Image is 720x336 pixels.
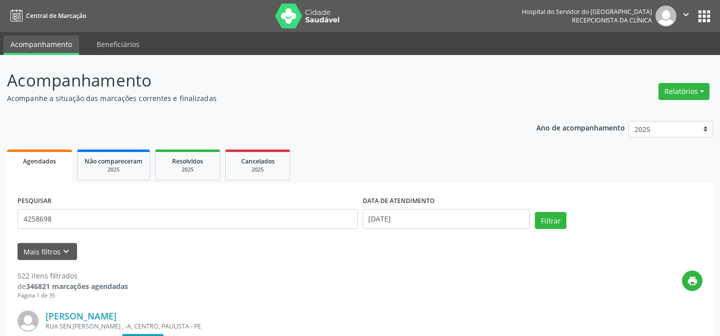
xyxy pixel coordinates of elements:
img: img [655,5,676,26]
p: Acompanhamento [7,68,501,93]
p: Acompanhe a situação das marcações correntes e finalizadas [7,93,501,103]
button: Filtrar [535,212,566,229]
span: Não compareceram [85,157,143,165]
div: 2025 [85,166,143,173]
button:  [676,5,695,26]
input: Nome, código do beneficiário ou CPF [18,209,358,229]
div: Página 1 de 35 [18,291,128,300]
span: Cancelados [241,157,275,165]
div: de [18,281,128,291]
i: print [687,275,698,286]
div: 2025 [233,166,283,173]
button: Relatórios [658,83,709,100]
img: img [18,310,39,331]
div: Hospital do Servidor do [GEOGRAPHIC_DATA] [522,7,652,16]
div: RUA SEN.[PERSON_NAME] , -A, CENTRO, PAULISTA - PE [46,322,552,330]
p: Ano de acompanhamento [536,121,625,133]
span: Central de Marcação [26,11,86,20]
button: Mais filtroskeyboard_arrow_down [18,243,77,260]
div: 2025 [163,166,213,173]
a: Beneficiários [90,35,147,53]
a: [PERSON_NAME] [46,310,117,321]
span: Resolvidos [172,157,203,165]
button: apps [695,7,713,25]
label: DATA DE ATENDIMENTO [363,193,435,209]
a: Acompanhamento [4,35,79,55]
a: Central de Marcação [7,7,86,24]
strong: 346821 marcações agendadas [26,281,128,291]
label: PESQUISAR [18,193,52,209]
i: keyboard_arrow_down [61,246,72,257]
span: Agendados [23,157,56,165]
div: 522 itens filtrados [18,270,128,281]
span: Recepcionista da clínica [572,16,652,24]
i:  [680,9,691,20]
button: print [682,270,702,291]
input: Selecione um intervalo [363,209,530,229]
